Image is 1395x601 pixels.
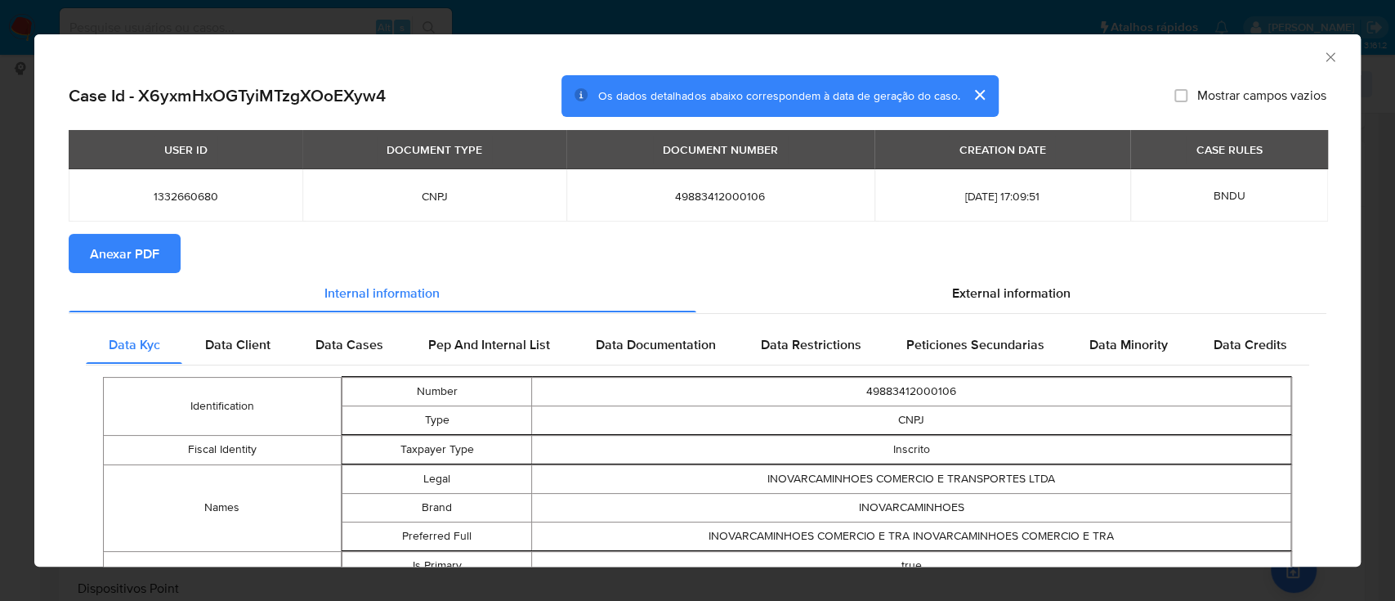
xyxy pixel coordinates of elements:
[653,136,788,164] div: DOCUMENT NUMBER
[532,406,1291,434] td: CNPJ
[598,87,959,104] span: Os dados detalhados abaixo correspondem à data de geração do caso.
[342,464,531,493] td: Legal
[1197,87,1326,104] span: Mostrar campos vazios
[1089,334,1168,353] span: Data Minority
[906,334,1044,353] span: Peticiones Secundarias
[205,334,271,353] span: Data Client
[894,189,1111,204] span: [DATE] 17:09:51
[532,493,1291,522] td: INOVARCAMINHOES
[532,551,1291,580] td: true
[1174,89,1187,102] input: Mostrar campos vazios
[34,34,1361,567] div: closure-recommendation-modal
[532,464,1291,493] td: INOVARCAMINHOES COMERCIO E TRANSPORTES LTDA
[342,522,531,550] td: Preferred Full
[1213,187,1245,204] span: BNDU
[761,334,861,353] span: Data Restrictions
[1186,136,1272,164] div: CASE RULES
[377,136,492,164] div: DOCUMENT TYPE
[586,189,855,204] span: 49883412000106
[69,273,1326,312] div: Detailed info
[595,334,715,353] span: Data Documentation
[69,234,181,273] button: Anexar PDF
[104,435,342,464] td: Fiscal Identity
[342,551,531,580] td: Is Primary
[532,522,1291,550] td: INOVARCAMINHOES COMERCIO E TRA INOVARCAMINHOES COMERCIO E TRA
[342,435,531,464] td: Taxpayer Type
[315,334,383,353] span: Data Cases
[86,325,1309,364] div: Detailed internal info
[104,464,342,551] td: Names
[342,493,531,522] td: Brand
[949,136,1055,164] div: CREATION DATE
[1213,334,1286,353] span: Data Credits
[428,334,550,353] span: Pep And Internal List
[342,377,531,406] td: Number
[342,406,531,434] td: Type
[109,334,160,353] span: Data Kyc
[532,377,1291,406] td: 49883412000106
[104,377,342,435] td: Identification
[324,283,440,302] span: Internal information
[69,85,386,106] h2: Case Id - X6yxmHxOGTyiMTzgXOoEXyw4
[322,189,547,204] span: CNPJ
[959,75,999,114] button: cerrar
[154,136,217,164] div: USER ID
[1322,49,1337,64] button: Fechar a janela
[88,189,283,204] span: 1332660680
[532,435,1291,464] td: Inscrito
[952,283,1071,302] span: External information
[90,235,159,271] span: Anexar PDF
